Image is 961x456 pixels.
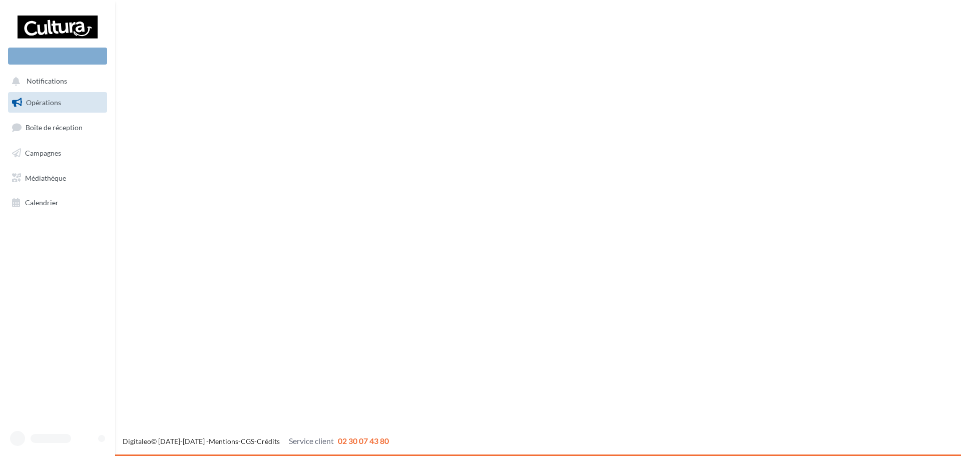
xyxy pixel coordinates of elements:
[6,168,109,189] a: Médiathèque
[6,143,109,164] a: Campagnes
[26,123,83,132] span: Boîte de réception
[25,198,59,207] span: Calendrier
[6,92,109,113] a: Opérations
[8,48,107,65] div: Nouvelle campagne
[6,192,109,213] a: Calendrier
[241,437,254,445] a: CGS
[338,436,389,445] span: 02 30 07 43 80
[209,437,238,445] a: Mentions
[25,173,66,182] span: Médiathèque
[123,437,151,445] a: Digitaleo
[6,117,109,138] a: Boîte de réception
[27,77,67,86] span: Notifications
[26,98,61,107] span: Opérations
[25,149,61,157] span: Campagnes
[123,437,389,445] span: © [DATE]-[DATE] - - -
[257,437,280,445] a: Crédits
[289,436,334,445] span: Service client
